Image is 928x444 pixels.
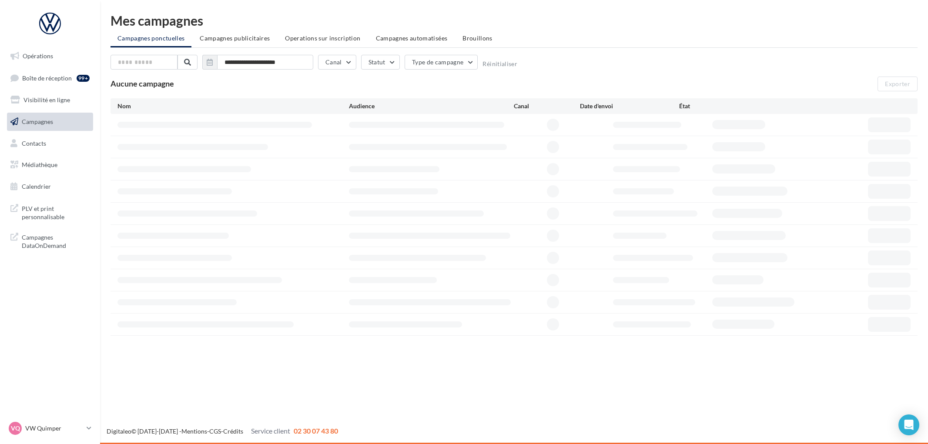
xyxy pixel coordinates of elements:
div: Nom [117,102,349,110]
span: Contacts [22,139,46,147]
span: VQ [11,424,20,433]
div: Open Intercom Messenger [898,414,919,435]
a: Campagnes DataOnDemand [5,228,95,254]
span: Campagnes automatisées [376,34,448,42]
div: Audience [349,102,514,110]
a: VQ VW Quimper [7,420,93,437]
a: Contacts [5,134,95,153]
div: Date d'envoi [580,102,679,110]
span: Opérations [23,52,53,60]
a: Calendrier [5,177,95,196]
button: Statut [361,55,400,70]
span: 02 30 07 43 80 [294,427,338,435]
div: Mes campagnes [111,14,918,27]
span: Campagnes DataOnDemand [22,231,90,250]
a: Boîte de réception99+ [5,69,95,87]
a: PLV et print personnalisable [5,199,95,225]
span: Brouillons [462,34,492,42]
a: Mentions [181,427,207,435]
a: Opérations [5,47,95,65]
p: VW Quimper [25,424,83,433]
span: Boîte de réception [22,74,72,81]
span: PLV et print personnalisable [22,203,90,221]
a: Visibilité en ligne [5,91,95,109]
span: Campagnes publicitaires [200,34,270,42]
button: Réinitialiser [482,60,517,67]
a: Campagnes [5,113,95,131]
button: Type de campagne [405,55,478,70]
a: CGS [209,427,221,435]
span: Operations sur inscription [285,34,360,42]
span: Médiathèque [22,161,57,168]
span: Calendrier [22,183,51,190]
span: © [DATE]-[DATE] - - - [107,427,338,435]
span: Aucune campagne [111,79,174,88]
div: Canal [514,102,580,110]
a: Digitaleo [107,427,131,435]
div: État [679,102,778,110]
a: Médiathèque [5,156,95,174]
div: 99+ [77,75,90,82]
button: Canal [318,55,356,70]
span: Campagnes [22,118,53,125]
button: Exporter [878,77,918,91]
span: Visibilité en ligne [23,96,70,103]
a: Crédits [223,427,243,435]
span: Service client [251,427,290,435]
